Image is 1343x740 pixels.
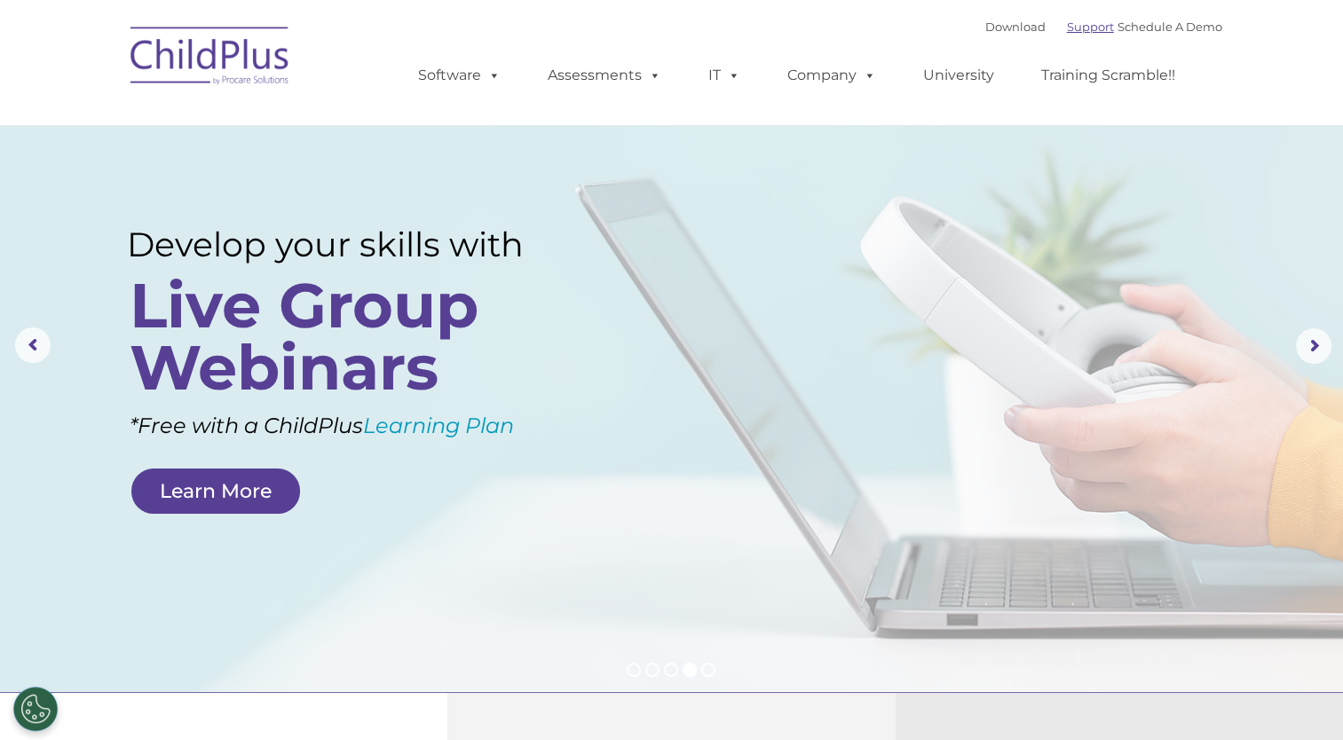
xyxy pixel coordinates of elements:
[1118,20,1222,34] a: Schedule A Demo
[247,117,301,130] span: Last name
[1023,58,1193,93] a: Training Scramble!!
[127,224,571,264] rs-layer: Develop your skills with
[131,468,300,514] a: Learn More
[691,58,758,93] a: IT
[770,58,894,93] a: Company
[530,58,679,93] a: Assessments
[130,405,604,445] rs-layer: *Free with a ChildPlus
[985,20,1046,34] a: Download
[400,58,518,93] a: Software
[130,274,566,398] rs-layer: Live Group Webinars
[985,20,1222,34] font: |
[122,14,299,103] img: ChildPlus by Procare Solutions
[905,58,1012,93] a: University
[13,687,58,731] button: Cookies Settings
[247,190,322,203] span: Phone number
[1067,20,1114,34] a: Support
[363,413,514,438] a: Learning Plan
